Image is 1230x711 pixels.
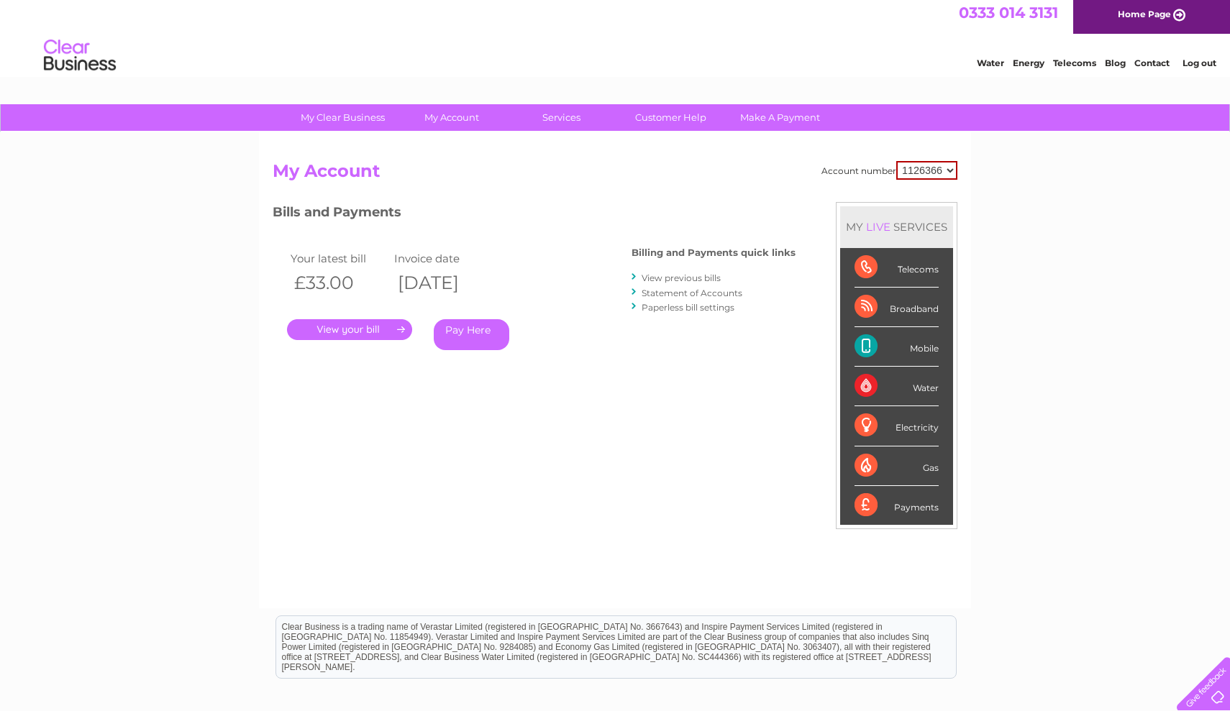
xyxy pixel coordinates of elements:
div: LIVE [863,220,893,234]
a: My Clear Business [283,104,402,131]
h4: Billing and Payments quick links [632,247,796,258]
a: Customer Help [611,104,730,131]
div: Telecoms [855,248,939,288]
div: Payments [855,486,939,525]
div: Mobile [855,327,939,367]
div: Electricity [855,406,939,446]
td: Your latest bill [287,249,391,268]
a: My Account [393,104,511,131]
a: Contact [1134,61,1170,72]
a: Paperless bill settings [642,302,734,313]
div: Water [855,367,939,406]
a: . [287,319,412,340]
h2: My Account [273,161,957,188]
div: Gas [855,446,939,486]
div: Account number [821,161,957,180]
a: View previous bills [642,272,721,283]
img: logo.png [43,37,117,81]
a: Pay Here [434,319,509,350]
a: Blog [1105,61,1126,72]
a: Statement of Accounts [642,288,742,298]
div: Broadband [855,288,939,327]
th: [DATE] [391,268,494,298]
a: 0333 014 3131 [959,7,1058,25]
a: Services [502,104,621,131]
a: Telecoms [1053,61,1096,72]
div: MY SERVICES [840,206,953,247]
div: Clear Business is a trading name of Verastar Limited (registered in [GEOGRAPHIC_DATA] No. 3667643... [276,8,956,70]
h3: Bills and Payments [273,202,796,227]
a: Energy [1013,61,1044,72]
a: Water [977,61,1004,72]
td: Invoice date [391,249,494,268]
a: Make A Payment [721,104,839,131]
th: £33.00 [287,268,391,298]
a: Log out [1183,61,1216,72]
